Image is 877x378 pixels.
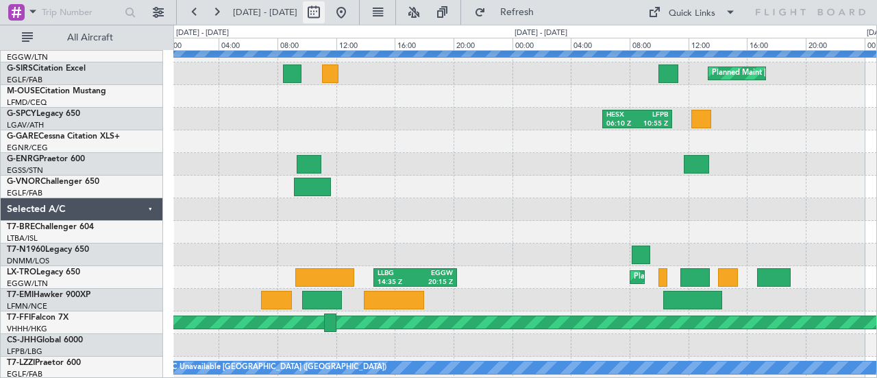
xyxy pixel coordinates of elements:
div: 14:35 Z [378,278,415,287]
span: M-OUSE [7,87,40,95]
a: CS-JHHGlobal 6000 [7,336,83,344]
a: VHHH/HKG [7,324,47,334]
div: HESX [606,110,637,120]
a: EGGW/LTN [7,52,48,62]
a: T7-LZZIPraetor 600 [7,359,81,367]
span: All Aircraft [36,33,145,43]
div: LLBG [378,269,415,279]
span: CS-JHH [7,336,36,344]
span: G-SPCY [7,110,36,118]
a: LGAV/ATH [7,120,44,130]
a: G-GARECessna Citation XLS+ [7,132,120,141]
a: EGGW/LTN [7,279,48,289]
span: LX-TRO [7,268,36,276]
a: G-ENRGPraetor 600 [7,155,85,163]
button: Refresh [468,1,550,23]
span: G-SIRS [7,64,33,73]
div: 04:00 [571,38,630,50]
a: DNMM/LOS [7,256,49,266]
a: EGNR/CEG [7,143,48,153]
div: [DATE] - [DATE] [515,27,567,39]
div: 08:00 [277,38,336,50]
a: LFMN/NCE [7,301,47,311]
span: G-GARE [7,132,38,141]
div: LFPB [637,110,668,120]
span: Refresh [489,8,546,17]
div: EGGW [415,269,453,279]
a: M-OUSECitation Mustang [7,87,106,95]
a: EGSS/STN [7,165,43,176]
span: T7-EMI [7,291,34,299]
div: 16:00 [747,38,806,50]
a: EGLF/FAB [7,75,42,85]
div: 10:55 Z [637,119,668,129]
a: G-SPCYLegacy 650 [7,110,80,118]
span: T7-BRE [7,223,35,231]
div: A/C Unavailable [GEOGRAPHIC_DATA] ([GEOGRAPHIC_DATA]) [164,357,386,378]
input: Trip Number [42,2,121,23]
span: T7-N1960 [7,246,45,254]
a: EGLF/FAB [7,188,42,198]
div: 00:00 [512,38,571,50]
a: T7-FFIFalcon 7X [7,314,69,322]
span: T7-LZZI [7,359,35,367]
div: 12:00 [689,38,748,50]
span: T7-FFI [7,314,31,322]
a: T7-BREChallenger 604 [7,223,94,231]
div: 16:00 [395,38,454,50]
span: G-ENRG [7,155,39,163]
div: 20:15 Z [415,278,453,287]
div: 06:10 Z [606,119,637,129]
button: All Aircraft [15,27,149,49]
div: 20:00 [454,38,512,50]
button: Quick Links [641,1,743,23]
div: [DATE] - [DATE] [176,27,229,39]
a: G-VNORChallenger 650 [7,178,99,186]
a: T7-EMIHawker 900XP [7,291,90,299]
div: Planned Maint [GEOGRAPHIC_DATA] ([GEOGRAPHIC_DATA]) [634,267,850,287]
span: [DATE] - [DATE] [233,6,297,19]
a: G-SIRSCitation Excel [7,64,86,73]
a: T7-N1960Legacy 650 [7,246,89,254]
div: 04:00 [219,38,277,50]
div: Quick Links [669,7,715,21]
a: LX-TROLegacy 650 [7,268,80,276]
a: LFPB/LBG [7,346,42,357]
span: G-VNOR [7,178,40,186]
div: 00:00 [160,38,219,50]
a: LTBA/ISL [7,233,38,244]
div: 20:00 [806,38,865,50]
div: 08:00 [630,38,689,50]
a: LFMD/CEQ [7,97,47,108]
